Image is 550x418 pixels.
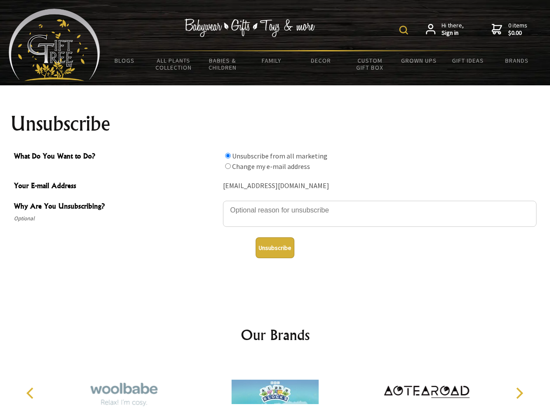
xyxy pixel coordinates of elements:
label: Unsubscribe from all marketing [232,152,327,160]
a: Custom Gift Box [345,51,395,77]
a: All Plants Collection [149,51,199,77]
span: 0 items [508,21,527,37]
textarea: Why Are You Unsubscribing? [223,201,537,227]
div: [EMAIL_ADDRESS][DOMAIN_NAME] [223,179,537,193]
button: Unsubscribe [256,237,294,258]
strong: $0.00 [508,29,527,37]
strong: Sign in [442,29,464,37]
span: What Do You Want to Do? [14,151,219,163]
a: Gift Ideas [443,51,493,70]
button: Next [510,384,529,403]
a: 0 items$0.00 [492,22,527,37]
input: What Do You Want to Do? [225,163,231,169]
input: What Do You Want to Do? [225,153,231,158]
img: product search [399,26,408,34]
img: Babywear - Gifts - Toys & more [185,19,315,37]
a: Decor [296,51,345,70]
a: BLOGS [100,51,149,70]
label: Change my e-mail address [232,162,310,171]
button: Previous [22,384,41,403]
a: Brands [493,51,542,70]
span: Why Are You Unsubscribing? [14,201,219,213]
a: Babies & Children [198,51,247,77]
a: Grown Ups [394,51,443,70]
a: Hi there,Sign in [426,22,464,37]
span: Optional [14,213,219,224]
h2: Our Brands [17,324,533,345]
span: Your E-mail Address [14,180,219,193]
img: Babyware - Gifts - Toys and more... [9,9,100,81]
h1: Unsubscribe [10,113,540,134]
span: Hi there, [442,22,464,37]
a: Family [247,51,297,70]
